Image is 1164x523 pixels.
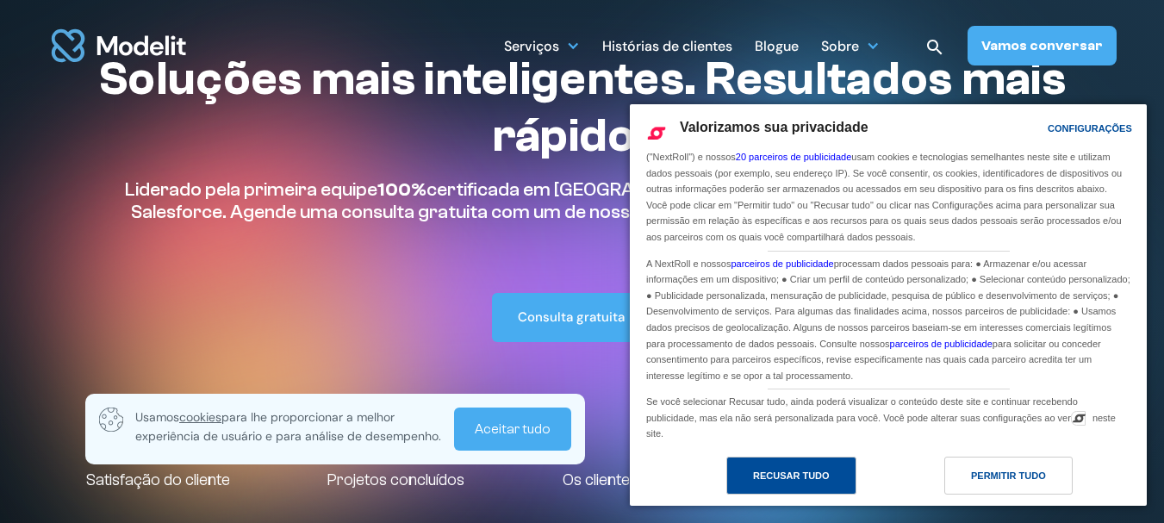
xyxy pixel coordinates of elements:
font: cookies [179,409,221,425]
font: usam cookies e tecnologias semelhantes neste site e utilizam dados pessoais (por exemplo, seu end... [646,152,1122,242]
a: Permitir Tudo [888,457,1136,503]
font: Projetos concluídos [327,470,464,489]
a: Recusar tudo [640,457,888,503]
a: Aceitar tudo [454,408,571,451]
font: processam dados pessoais para: ● Armazenar e/ou acessar informações em um dispositivo; ● Criar um... [646,258,1130,349]
a: parceiros de publicidade [731,258,833,269]
a: Vamos conversar [968,26,1117,65]
a: 20 parceiros de publicidade [736,152,852,162]
font: Sobre [821,37,859,55]
font: para lhe proporcionar a melhor experiência de usuário e para análise de desempenho. [135,409,441,444]
font: Configurações [1048,123,1132,134]
a: Configurações [1018,115,1059,146]
font: para solicitar ou conceder consentimento para parceiros específicos, revise especificamente nas q... [646,339,1101,381]
font: Blogue [755,37,799,55]
a: parceiros de publicidade [890,339,993,349]
font: Os clientes ampliam o engajamento [563,470,807,489]
a: Consulta gratuita [492,293,673,342]
div: Serviços [504,28,580,62]
font: certificada em [GEOGRAPHIC_DATA] pela Salesforce. Agende uma consulta gratuita com um de nossos e... [131,178,774,223]
a: Histórias de clientes [602,28,732,62]
font: Histórias de clientes [602,37,732,55]
font: Se você selecionar Recusar tudo, ainda poderá visualizar o conteúdo deste site e continuar recebe... [646,396,1078,423]
font: Permitir Tudo [971,470,1046,481]
font: 100% [377,178,426,201]
div: Sobre [821,28,880,62]
font: Liderado pela primeira equipe [125,178,377,201]
font: Soluções mais inteligentes. Resultados mais rápidos. [98,52,1066,163]
font: ("NextRoll") e nossos [646,152,736,162]
font: Consulta gratuita [518,308,625,326]
font: A NextRoll e nossos [646,258,731,269]
font: Valorizamos sua privacidade [680,120,868,134]
font: Aceitar tudo [475,421,551,437]
a: lar [48,19,190,72]
font: Satisfação do cliente [86,470,230,489]
font: Usamos [135,409,179,425]
font: Recusar tudo [753,470,830,481]
font: Vamos conversar [981,38,1103,53]
font: Serviços [504,37,559,55]
a: Blogue [755,28,799,62]
img: logotipo do modelo [48,19,190,72]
